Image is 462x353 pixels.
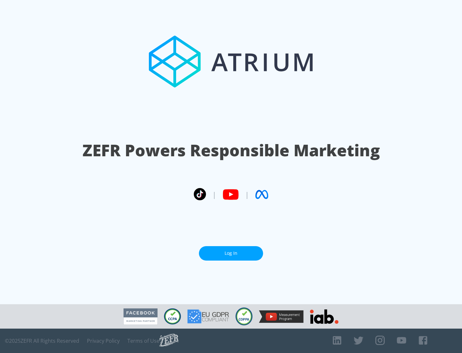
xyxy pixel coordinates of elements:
img: CCPA Compliant [164,308,181,324]
img: Facebook Marketing Partner [124,308,158,325]
a: Log In [199,246,263,261]
a: Terms of Use [127,338,159,344]
h1: ZEFR Powers Responsible Marketing [82,139,380,161]
a: Privacy Policy [87,338,120,344]
span: | [245,190,249,199]
img: COPPA Compliant [235,307,252,325]
span: © 2025 ZEFR All Rights Reserved [5,338,79,344]
span: | [212,190,216,199]
img: YouTube Measurement Program [259,310,304,323]
img: IAB [310,309,338,324]
img: GDPR Compliant [187,309,229,323]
